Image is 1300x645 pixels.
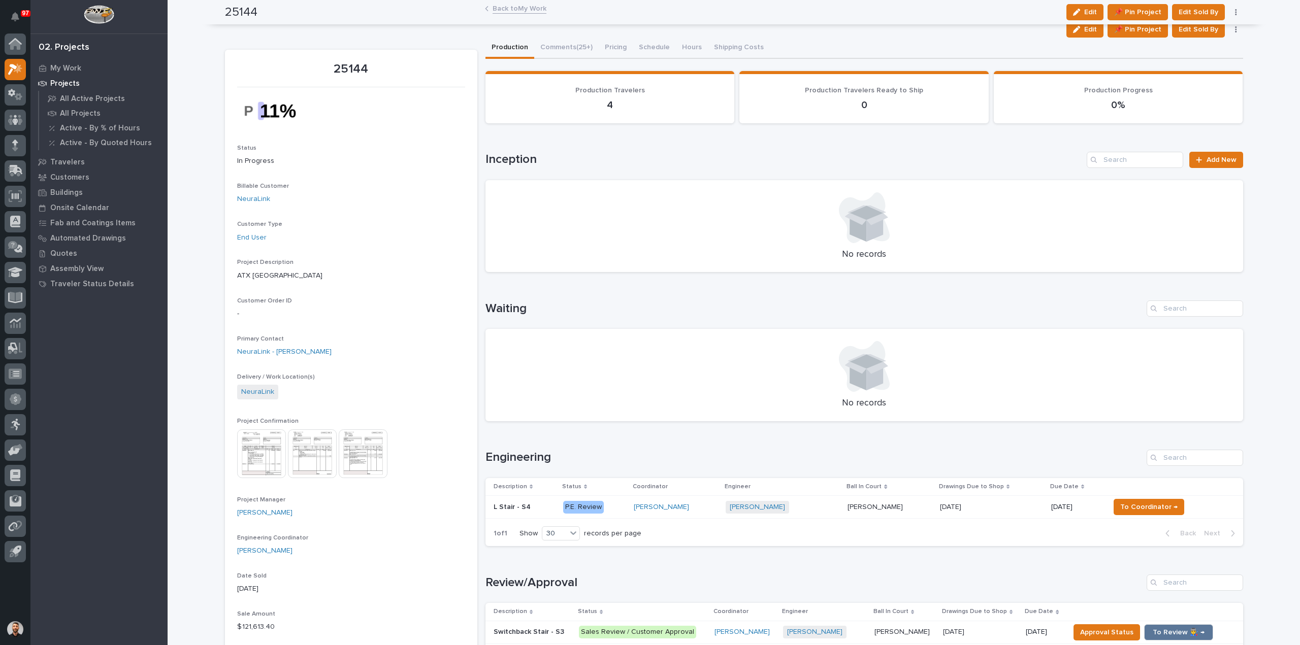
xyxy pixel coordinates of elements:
[237,622,465,632] p: $ 121,613.40
[1200,529,1243,538] button: Next
[494,481,527,492] p: Description
[713,606,749,617] p: Coordinator
[30,200,168,215] a: Onsite Calendar
[237,418,299,424] span: Project Confirmation
[1147,574,1243,591] input: Search
[874,626,932,636] p: [PERSON_NAME]
[805,87,923,94] span: Production Travelers Ready to Ship
[579,626,696,638] div: Sales Review / Customer Approval
[60,109,101,118] p: All Projects
[50,79,80,88] p: Projects
[873,606,908,617] p: Ball In Court
[22,10,29,17] p: 97
[1050,481,1079,492] p: Due Date
[237,507,292,518] a: [PERSON_NAME]
[1051,503,1101,512] p: [DATE]
[237,259,294,265] span: Project Description
[714,628,770,636] a: [PERSON_NAME]
[237,374,315,380] span: Delivery / Work Location(s)
[782,606,808,617] p: Engineer
[39,106,168,120] a: All Projects
[237,183,289,189] span: Billable Customer
[50,249,77,258] p: Quotes
[237,546,292,556] a: [PERSON_NAME]
[1006,99,1231,111] p: 0%
[943,626,966,636] p: [DATE]
[1172,21,1225,38] button: Edit Sold By
[942,606,1007,617] p: Drawings Due to Shop
[237,270,465,281] p: ATX [GEOGRAPHIC_DATA]
[5,619,26,640] button: users-avatar
[493,2,546,14] a: Back toMy Work
[30,261,168,276] a: Assembly View
[237,232,267,243] a: End User
[1189,152,1243,168] a: Add New
[485,450,1143,465] h1: Engineering
[485,38,534,59] button: Production
[50,280,134,289] p: Traveler Status Details
[50,173,89,182] p: Customers
[237,584,465,594] p: [DATE]
[542,528,567,539] div: 30
[1080,626,1133,638] span: Approval Status
[1120,501,1178,513] span: To Coordinator →
[237,298,292,304] span: Customer Order ID
[237,309,465,319] p: -
[1174,529,1196,538] span: Back
[519,529,538,538] p: Show
[730,503,785,512] a: [PERSON_NAME]
[485,621,1243,643] tr: Switchback Stair - S3Switchback Stair - S3 Sales Review / Customer Approval[PERSON_NAME] [PERSON_...
[50,158,85,167] p: Travelers
[1147,300,1243,317] input: Search
[30,215,168,230] a: Fab and Coatings Items
[84,5,114,24] img: Workspace Logo
[60,139,152,148] p: Active - By Quoted Hours
[50,219,136,228] p: Fab and Coatings Items
[50,234,126,243] p: Automated Drawings
[1066,21,1103,38] button: Edit
[494,606,527,617] p: Description
[30,246,168,261] a: Quotes
[575,87,645,94] span: Production Travelers
[50,203,109,213] p: Onsite Calendar
[1108,21,1168,38] button: 📌 Pin Project
[1084,87,1153,94] span: Production Progress
[498,398,1231,409] p: No records
[237,156,465,166] p: In Progress
[50,64,81,73] p: My Work
[1204,529,1226,538] span: Next
[237,535,308,541] span: Engineering Coordinator
[50,264,104,274] p: Assembly View
[633,481,668,492] p: Coordinator
[708,38,770,59] button: Shipping Costs
[241,387,274,397] a: NeuraLink
[725,481,751,492] p: Engineer
[534,38,599,59] button: Comments (25+)
[633,38,676,59] button: Schedule
[237,93,313,128] img: 0ViSFtJRCfKJfdiUn_e-FC-qRfXEZ5mkPdBeznI03EA
[498,99,723,111] p: 4
[494,501,533,512] p: L Stair - S4
[39,91,168,106] a: All Active Projects
[1084,25,1097,34] span: Edit
[1114,23,1161,36] span: 📌 Pin Project
[676,38,708,59] button: Hours
[60,124,140,133] p: Active - By % of Hours
[237,611,275,617] span: Sale Amount
[13,12,26,28] div: Notifications97
[494,626,566,636] p: Switchback Stair - S3
[485,152,1083,167] h1: Inception
[39,121,168,135] a: Active - By % of Hours
[1026,628,1061,636] p: [DATE]
[847,481,882,492] p: Ball In Court
[237,347,332,357] a: NeuraLink - [PERSON_NAME]
[498,249,1231,260] p: No records
[562,481,581,492] p: Status
[563,501,604,514] div: P.E. Review
[1147,450,1243,466] input: Search
[1087,152,1183,168] div: Search
[1144,624,1213,640] button: To Review 👨‍🏭 →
